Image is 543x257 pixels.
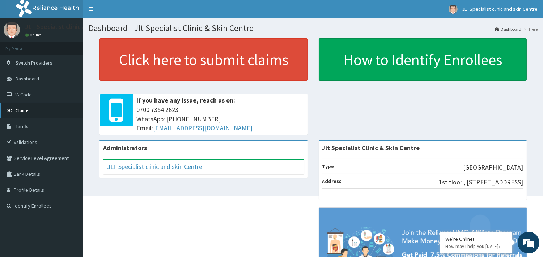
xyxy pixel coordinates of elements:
div: Minimize live chat window [119,4,136,21]
p: JLT Specialist clinic and skin Centre [25,23,126,30]
b: Address [322,178,342,184]
a: [EMAIL_ADDRESS][DOMAIN_NAME] [153,124,253,132]
span: Claims [16,107,30,114]
p: 1st floor , [STREET_ADDRESS] [439,178,523,187]
strong: Jlt Specialist Clinic & Skin Centre [322,144,420,152]
b: Administrators [103,144,147,152]
img: User Image [4,22,20,38]
a: Online [25,32,43,38]
li: Here [522,26,538,32]
p: [GEOGRAPHIC_DATA] [463,163,523,172]
a: JLT Specialist clinic and skin Centre [107,162,202,171]
textarea: Type your message and hit 'Enter' [4,176,138,201]
img: d_794563401_company_1708531726252_794563401 [13,36,29,54]
div: We're Online! [445,236,507,242]
a: Dashboard [495,26,521,32]
span: 0700 7354 2623 WhatsApp: [PHONE_NUMBER] Email: [136,105,304,133]
a: Click here to submit claims [99,38,308,81]
span: Dashboard [16,75,39,82]
p: How may I help you today? [445,243,507,249]
b: If you have any issue, reach us on: [136,96,235,104]
span: Switch Providers [16,60,52,66]
b: Type [322,163,334,170]
a: How to Identify Enrollees [319,38,527,81]
img: User Image [449,5,458,14]
span: Tariffs [16,123,29,130]
div: Chat with us now [38,40,122,50]
h1: Dashboard - Jlt Specialist Clinic & Skin Centre [89,23,538,33]
span: We're online! [42,80,100,153]
span: JLT Specialist clinic and skin Centre [462,6,538,12]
